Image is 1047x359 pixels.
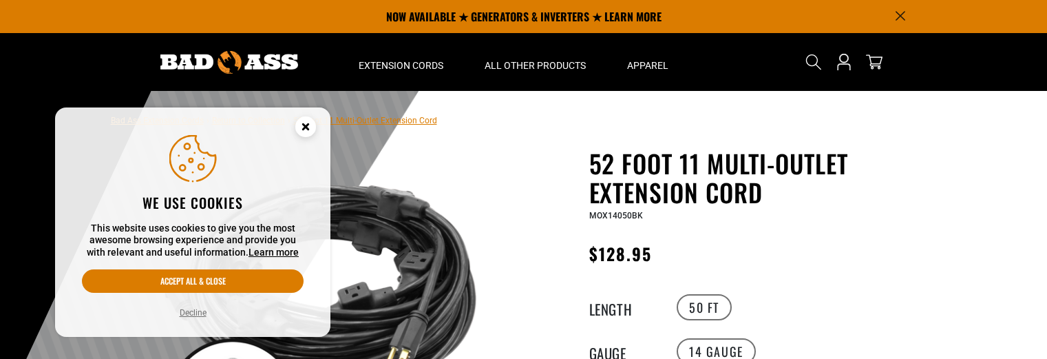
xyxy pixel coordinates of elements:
[677,294,732,320] label: 50 FT
[485,59,586,72] span: All Other Products
[589,211,643,220] span: MOX14050BK
[82,223,304,259] p: This website uses cookies to give you the most awesome browsing experience and provide you with r...
[176,306,211,320] button: Decline
[248,247,299,258] a: Learn more
[55,107,330,338] aside: Cookie Consent
[464,33,606,91] summary: All Other Products
[803,51,825,73] summary: Search
[627,59,668,72] span: Apparel
[589,298,658,316] legend: Length
[589,149,927,207] h1: 52 Foot 11 Multi-Outlet Extension Cord
[359,59,443,72] span: Extension Cords
[160,51,298,74] img: Bad Ass Extension Cords
[293,116,437,125] span: 52 Foot 11 Multi-Outlet Extension Cord
[82,194,304,212] h2: We use cookies
[82,269,304,293] button: Accept all & close
[589,241,653,266] span: $128.95
[606,33,689,91] summary: Apparel
[338,33,464,91] summary: Extension Cords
